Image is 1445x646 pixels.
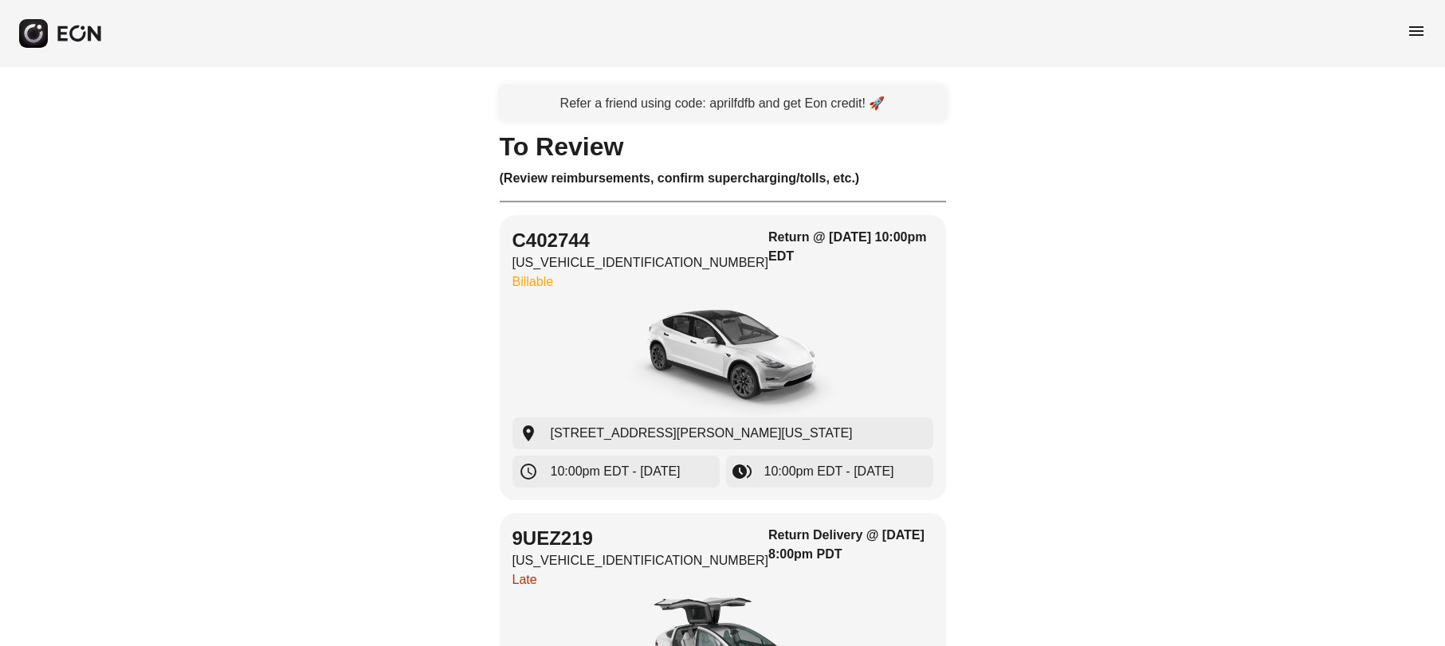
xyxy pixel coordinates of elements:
[732,462,752,481] span: browse_gallery
[551,424,853,443] span: [STREET_ADDRESS][PERSON_NAME][US_STATE]
[512,272,769,292] p: Billable
[551,462,681,481] span: 10:00pm EDT - [DATE]
[500,86,946,121] a: Refer a friend using code: aprilfdfb and get Eon credit! 🚀
[512,228,769,253] h2: C402744
[512,526,769,551] h2: 9UEZ219
[500,137,946,156] h1: To Review
[500,169,946,188] h3: (Review reimbursements, confirm supercharging/tolls, etc.)
[512,551,769,570] p: [US_VEHICLE_IDENTIFICATION_NUMBER]
[764,462,894,481] span: 10:00pm EDT - [DATE]
[768,228,933,266] h3: Return @ [DATE] 10:00pm EDT
[519,462,538,481] span: schedule
[519,424,538,443] span: location_on
[768,526,933,564] h3: Return Delivery @ [DATE] 8:00pm PDT
[500,215,946,500] button: C402744[US_VEHICLE_IDENTIFICATION_NUMBER]BillableReturn @ [DATE] 10:00pm EDTcar[STREET_ADDRESS][P...
[512,253,769,272] p: [US_VEHICLE_IDENTIFICATION_NUMBER]
[603,298,842,417] img: car
[1407,22,1426,41] span: menu
[512,570,769,589] p: Late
